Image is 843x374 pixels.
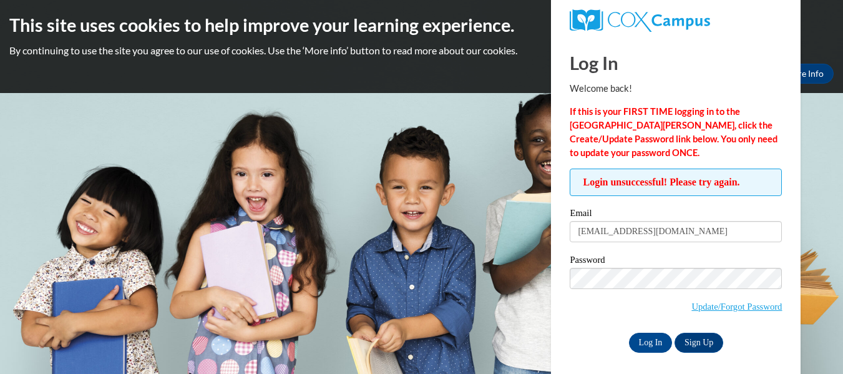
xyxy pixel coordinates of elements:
[570,9,782,32] a: COX Campus
[570,209,782,221] label: Email
[570,106,777,158] strong: If this is your FIRST TIME logging in to the [GEOGRAPHIC_DATA][PERSON_NAME], click the Create/Upd...
[570,9,709,32] img: COX Campus
[570,50,782,76] h1: Log In
[675,333,723,353] a: Sign Up
[629,333,673,353] input: Log In
[570,255,782,268] label: Password
[691,302,782,312] a: Update/Forgot Password
[9,44,834,57] p: By continuing to use the site you agree to our use of cookies. Use the ‘More info’ button to read...
[9,12,834,37] h2: This site uses cookies to help improve your learning experience.
[775,64,834,84] a: More Info
[570,82,782,96] p: Welcome back!
[570,169,782,196] span: Login unsuccessful! Please try again.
